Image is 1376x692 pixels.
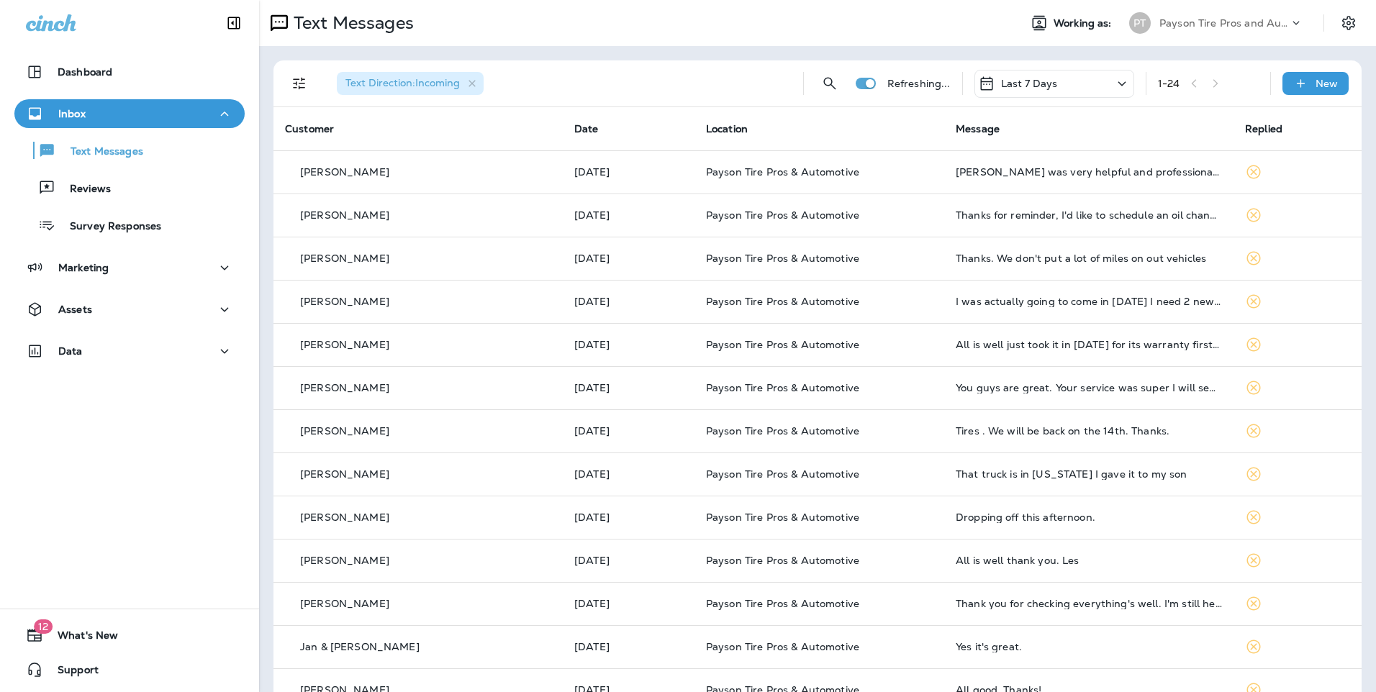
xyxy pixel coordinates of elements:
[58,304,92,315] p: Assets
[300,641,420,652] p: Jan & [PERSON_NAME]
[956,122,1000,135] span: Message
[14,173,245,203] button: Reviews
[1316,78,1338,89] p: New
[43,664,99,681] span: Support
[56,145,143,159] p: Text Messages
[58,262,109,273] p: Marketing
[956,339,1222,350] div: All is well just took it in yesterday for its warranty first 7500 service at Chapman
[214,9,254,37] button: Collapse Sidebar
[1129,12,1151,34] div: PT
[14,337,245,365] button: Data
[1054,17,1115,29] span: Working as:
[574,425,683,437] p: Aug 7, 2025 05:40 AM
[815,69,844,98] button: Search Messages
[574,296,683,307] p: Aug 8, 2025 08:25 AM
[300,252,389,264] p: [PERSON_NAME]
[14,135,245,165] button: Text Messages
[300,511,389,523] p: [PERSON_NAME]
[706,468,859,481] span: Payson Tire Pros & Automotive
[288,12,414,34] p: Text Messages
[1245,122,1282,135] span: Replied
[574,209,683,221] p: Aug 8, 2025 08:35 AM
[574,598,683,609] p: Aug 6, 2025 08:23 AM
[574,166,683,178] p: Aug 8, 2025 01:49 PM
[55,220,161,234] p: Survey Responses
[706,640,859,653] span: Payson Tire Pros & Automotive
[34,619,53,634] span: 12
[956,209,1222,221] div: Thanks for reminder, I'd like to schedule an oil change on the afternoon of Thursday Aug 14, 3pm ...
[574,468,683,480] p: Aug 6, 2025 03:41 PM
[14,210,245,240] button: Survey Responses
[14,295,245,324] button: Assets
[300,166,389,178] p: [PERSON_NAME]
[55,183,111,196] p: Reviews
[574,122,599,135] span: Date
[706,554,859,567] span: Payson Tire Pros & Automotive
[956,166,1222,178] div: Coy was very helpful and professional. The problem was fixed and I am happy with the results. I w...
[574,641,683,652] p: Aug 6, 2025 08:22 AM
[300,555,389,566] p: [PERSON_NAME]
[706,252,859,265] span: Payson Tire Pros & Automotive
[58,66,112,78] p: Dashboard
[1336,10,1362,36] button: Settings
[300,339,389,350] p: [PERSON_NAME]
[14,621,245,650] button: 12What's New
[14,58,245,86] button: Dashboard
[956,382,1222,393] div: You guys are great. Your service was super I will send a review.
[706,295,859,308] span: Payson Tire Pros & Automotive
[14,655,245,684] button: Support
[887,78,951,89] p: Refreshing...
[14,253,245,282] button: Marketing
[345,76,460,89] span: Text Direction : Incoming
[956,425,1222,437] div: Tires . We will be back on the 14th. Thanks.
[285,122,334,135] span: Customer
[956,598,1222,609] div: Thank you for checking everything's well. I'm still here in Colorado. I'll be home sometime in Se...
[337,72,484,95] div: Text Direction:Incoming
[706,338,859,351] span: Payson Tire Pros & Automotive
[956,511,1222,523] div: Dropping off this afternoon.
[574,339,683,350] p: Aug 7, 2025 08:27 AM
[1159,17,1289,29] p: Payson Tire Pros and Automotive
[574,252,683,264] p: Aug 8, 2025 08:34 AM
[300,425,389,437] p: [PERSON_NAME]
[300,209,389,221] p: [PERSON_NAME]
[58,345,83,357] p: Data
[956,468,1222,480] div: That truck is in Texas I gave it to my son
[706,209,859,222] span: Payson Tire Pros & Automotive
[574,382,683,393] p: Aug 7, 2025 07:25 AM
[706,424,859,437] span: Payson Tire Pros & Automotive
[14,99,245,128] button: Inbox
[706,165,859,178] span: Payson Tire Pros & Automotive
[956,296,1222,307] div: I was actually going to come in today I need 2 new rear tires and a oil change
[300,296,389,307] p: [PERSON_NAME]
[285,69,314,98] button: Filters
[1001,78,1058,89] p: Last 7 Days
[706,597,859,610] span: Payson Tire Pros & Automotive
[956,641,1222,652] div: Yes it's great.
[706,381,859,394] span: Payson Tire Pros & Automotive
[300,382,389,393] p: [PERSON_NAME]
[300,598,389,609] p: [PERSON_NAME]
[43,629,118,647] span: What's New
[574,555,683,566] p: Aug 6, 2025 08:23 AM
[706,122,748,135] span: Location
[1158,78,1180,89] div: 1 - 24
[300,468,389,480] p: [PERSON_NAME]
[574,511,683,523] p: Aug 6, 2025 10:08 AM
[706,511,859,524] span: Payson Tire Pros & Automotive
[956,252,1222,264] div: Thanks. We don't put a lot of miles on out vehicles
[58,108,86,119] p: Inbox
[956,555,1222,566] div: All is well thank you. Les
